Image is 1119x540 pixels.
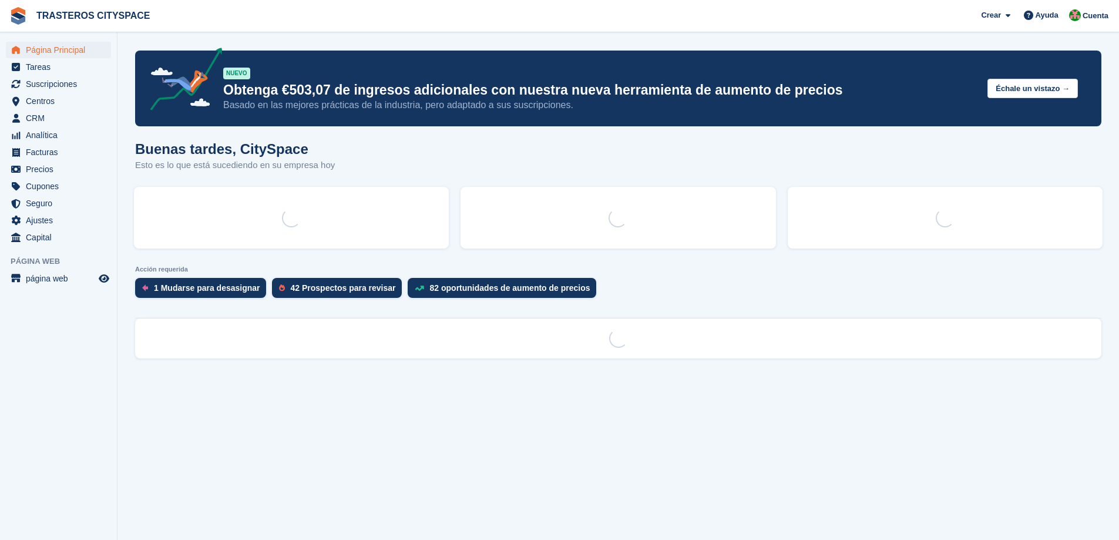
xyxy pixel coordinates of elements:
img: price-adjustments-announcement-icon-8257ccfd72463d97f412b2fc003d46551f7dbcb40ab6d574587a9cd5c0d94... [140,48,223,115]
button: Échale un vistazo → [987,79,1078,98]
span: Suscripciones [26,76,96,92]
span: Facturas [26,144,96,160]
span: Tareas [26,59,96,75]
span: CRM [26,110,96,126]
div: 42 Prospectos para revisar [291,283,396,293]
a: menu [6,42,111,58]
a: 82 oportunidades de aumento de precios [408,278,602,304]
div: 1 Mudarse para desasignar [154,283,260,293]
a: menu [6,76,111,92]
img: stora-icon-8386f47178a22dfd0bd8f6a31ec36ba5ce8667c1dd55bd0f319d3a0aa187defe.svg [9,7,27,25]
span: Cuenta [1083,10,1108,22]
span: Seguro [26,195,96,212]
a: menu [6,212,111,229]
span: Precios [26,161,96,177]
span: página web [26,270,96,287]
span: Centros [26,93,96,109]
img: price_increase_opportunities-93ffe204e8149a01c8c9dc8f82e8f89637d9d84a8eef4429ea346261dce0b2c0.svg [415,286,424,291]
span: Analítica [26,127,96,143]
a: Vista previa de la tienda [97,271,111,286]
span: Ayuda [1036,9,1058,21]
a: menu [6,144,111,160]
a: 42 Prospectos para revisar [272,278,408,304]
span: Cupones [26,178,96,194]
span: Capital [26,229,96,246]
a: menú [6,270,111,287]
a: menu [6,110,111,126]
img: move_outs_to_deallocate_icon-f764333ba52eb49d3ac5e1228854f67142a1ed5810a6f6cc68b1a99e826820c5.svg [142,284,148,291]
img: CitySpace [1069,9,1081,21]
a: menu [6,229,111,246]
span: Página web [11,256,117,267]
a: menu [6,59,111,75]
h1: Buenas tardes, CitySpace [135,141,335,157]
p: Obtenga €503,07 de ingresos adicionales con nuestra nueva herramienta de aumento de precios [223,82,978,99]
a: 1 Mudarse para desasignar [135,278,272,304]
p: Acción requerida [135,266,1101,273]
a: menu [6,127,111,143]
span: Página Principal [26,42,96,58]
span: Crear [981,9,1001,21]
span: Ajustes [26,212,96,229]
a: TRASTEROS CITYSPACE [32,6,155,25]
img: prospect-51fa495bee0391a8d652442698ab0144808aea92771e9ea1ae160a38d050c398.svg [279,284,285,291]
a: menu [6,93,111,109]
p: Esto es lo que está sucediendo en su empresa hoy [135,159,335,172]
a: menu [6,178,111,194]
div: NUEVO [223,68,250,79]
div: 82 oportunidades de aumento de precios [430,283,590,293]
a: menu [6,195,111,212]
a: menu [6,161,111,177]
p: Basado en las mejores prácticas de la industria, pero adaptado a sus suscripciones. [223,99,978,112]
